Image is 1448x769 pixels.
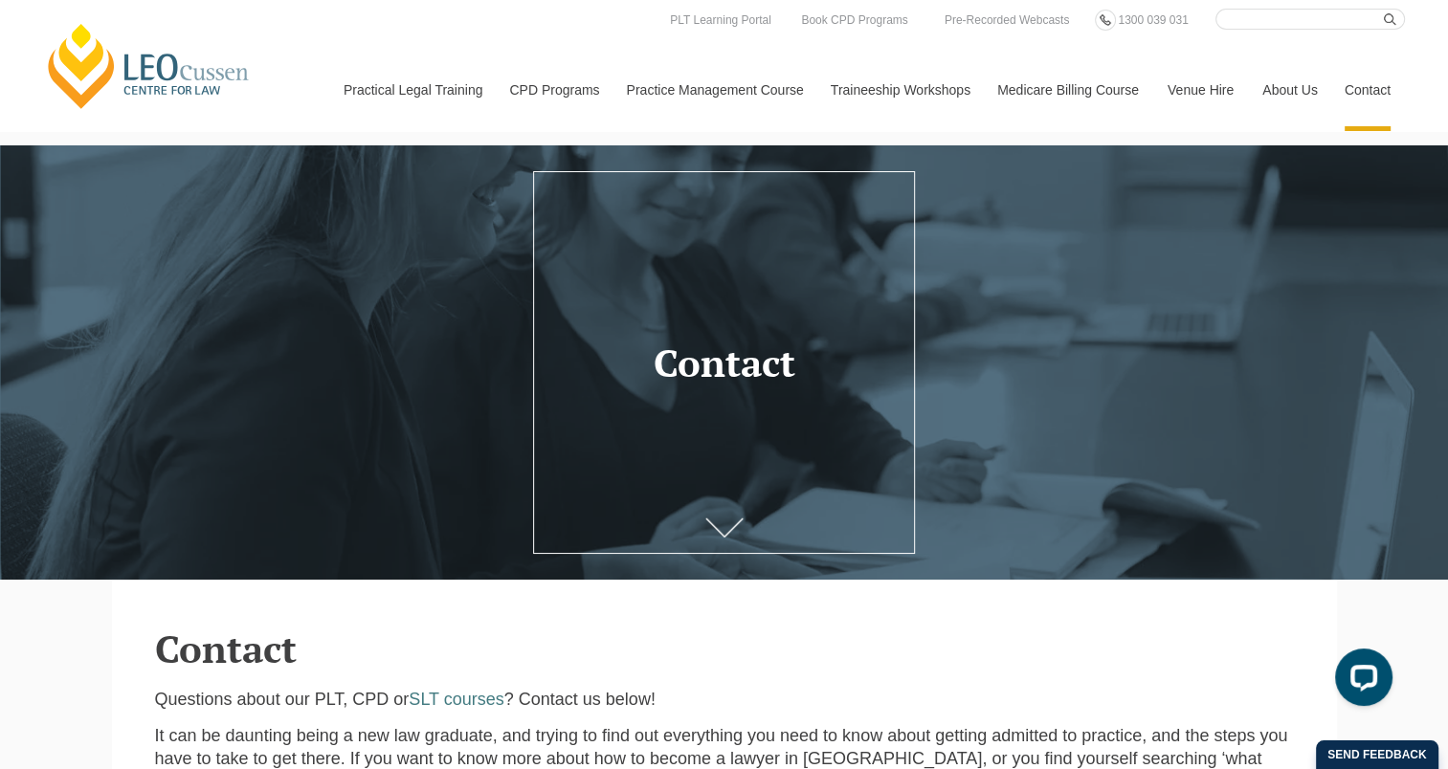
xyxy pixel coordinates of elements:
a: PLT Learning Portal [665,10,776,31]
p: Questions about our PLT, CPD or ? Contact us below! [155,689,1294,711]
iframe: LiveChat chat widget [1320,641,1400,721]
h2: Contact [155,627,1294,670]
a: CPD Programs [495,49,612,131]
a: About Us [1248,49,1330,131]
h1: Contact [550,341,898,384]
a: Contact [1330,49,1405,131]
a: [PERSON_NAME] Centre for Law [43,21,255,111]
span: 1300 039 031 [1118,13,1188,27]
a: Traineeship Workshops [816,49,983,131]
a: Practice Management Course [613,49,816,131]
a: Venue Hire [1153,49,1248,131]
a: Book CPD Programs [796,10,912,31]
a: 1300 039 031 [1113,10,1192,31]
a: Practical Legal Training [329,49,496,131]
a: Pre-Recorded Webcasts [940,10,1075,31]
a: Medicare Billing Course [983,49,1153,131]
a: SLT courses [409,690,503,709]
